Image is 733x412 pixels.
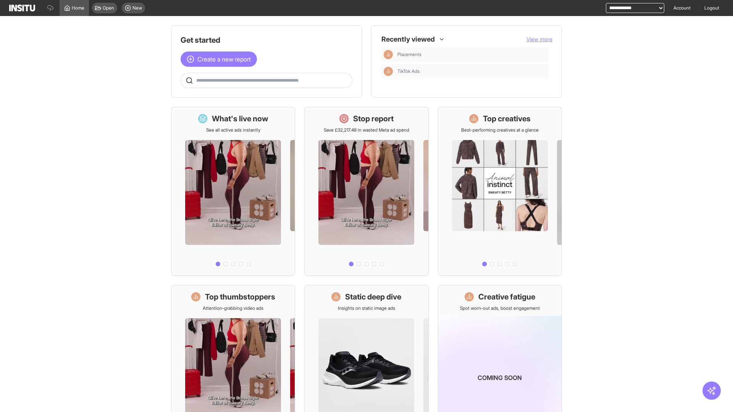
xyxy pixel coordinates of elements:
[345,291,401,302] h1: Static deep dive
[384,67,393,76] div: Insights
[384,50,393,59] div: Insights
[72,5,84,11] span: Home
[483,113,531,124] h1: Top creatives
[197,55,251,64] span: Create a new report
[526,36,552,42] span: View more
[397,51,421,58] span: Placements
[397,68,546,74] span: TikTok Ads
[353,113,394,124] h1: Stop report
[338,305,395,311] p: Insights on static image ads
[206,127,260,133] p: See all active ads instantly
[171,107,295,276] a: What's live nowSee all active ads instantly
[181,51,257,67] button: Create a new report
[203,305,263,311] p: Attention-grabbing video ads
[205,291,275,302] h1: Top thumbstoppers
[132,5,142,11] span: New
[9,5,35,11] img: Logo
[324,127,409,133] p: Save £32,217.48 in wasted Meta ad spend
[526,35,552,43] button: View more
[212,113,268,124] h1: What's live now
[304,107,428,276] a: Stop reportSave £32,217.48 in wasted Meta ad spend
[181,35,352,45] h1: Get started
[397,51,546,58] span: Placements
[397,68,420,74] span: TikTok Ads
[103,5,114,11] span: Open
[461,127,539,133] p: Best-performing creatives at a glance
[438,107,562,276] a: Top creativesBest-performing creatives at a glance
